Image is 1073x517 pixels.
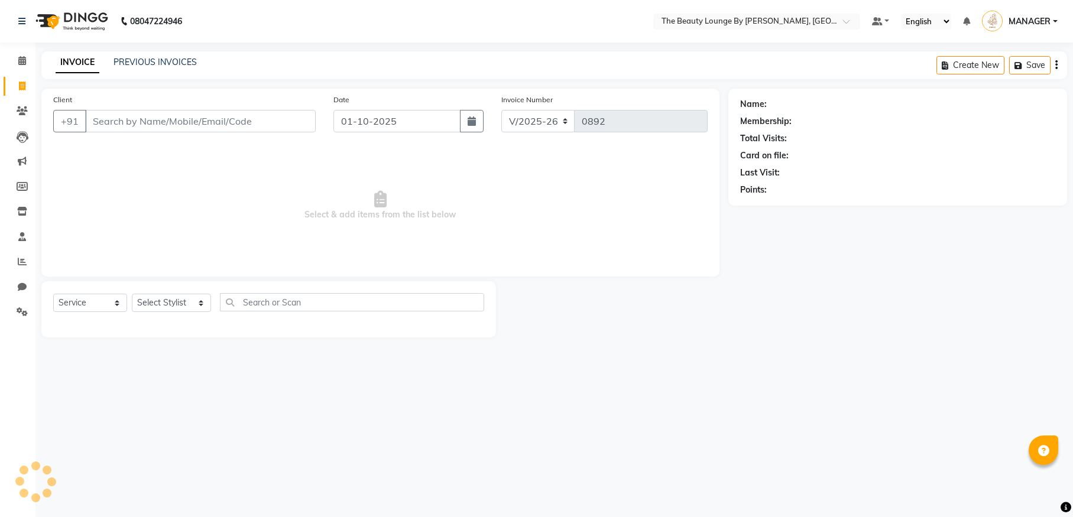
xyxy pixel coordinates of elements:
[982,11,1003,31] img: MANAGER
[740,98,767,110] div: Name:
[130,5,182,38] b: 08047224946
[740,115,792,128] div: Membership:
[740,149,789,162] div: Card on file:
[936,56,1004,74] button: Create New
[53,95,72,105] label: Client
[501,95,553,105] label: Invoice Number
[740,132,787,145] div: Total Visits:
[56,52,99,73] a: INVOICE
[85,110,316,132] input: Search by Name/Mobile/Email/Code
[114,57,197,67] a: PREVIOUS INVOICES
[53,147,708,265] span: Select & add items from the list below
[53,110,86,132] button: +91
[333,95,349,105] label: Date
[740,167,780,179] div: Last Visit:
[1009,15,1051,28] span: MANAGER
[1009,56,1051,74] button: Save
[740,184,767,196] div: Points:
[30,5,111,38] img: logo
[220,293,484,311] input: Search or Scan
[1023,470,1061,505] iframe: chat widget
